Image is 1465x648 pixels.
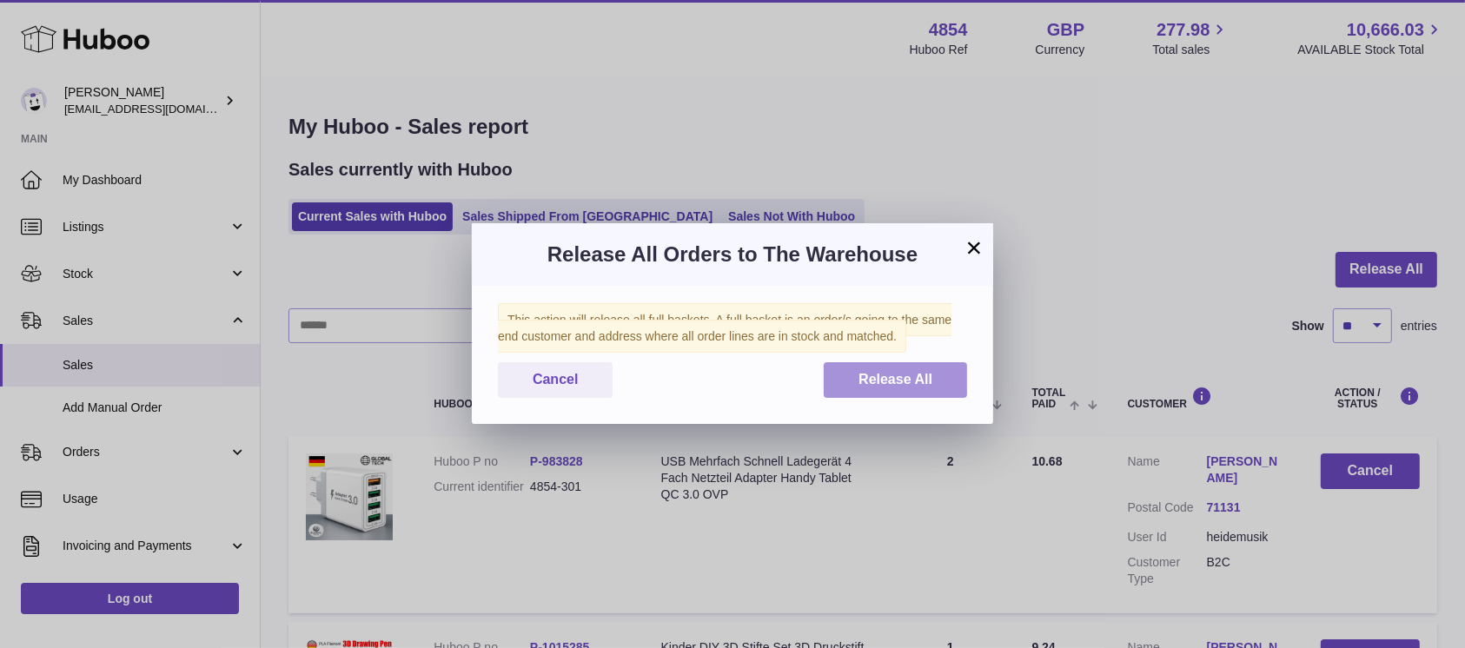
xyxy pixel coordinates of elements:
[964,237,984,258] button: ×
[824,362,967,398] button: Release All
[498,241,967,268] h3: Release All Orders to The Warehouse
[858,372,932,387] span: Release All
[533,372,578,387] span: Cancel
[498,303,951,353] span: This action will release all full baskets. A full basket is an order/s going to the same end cust...
[498,362,613,398] button: Cancel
